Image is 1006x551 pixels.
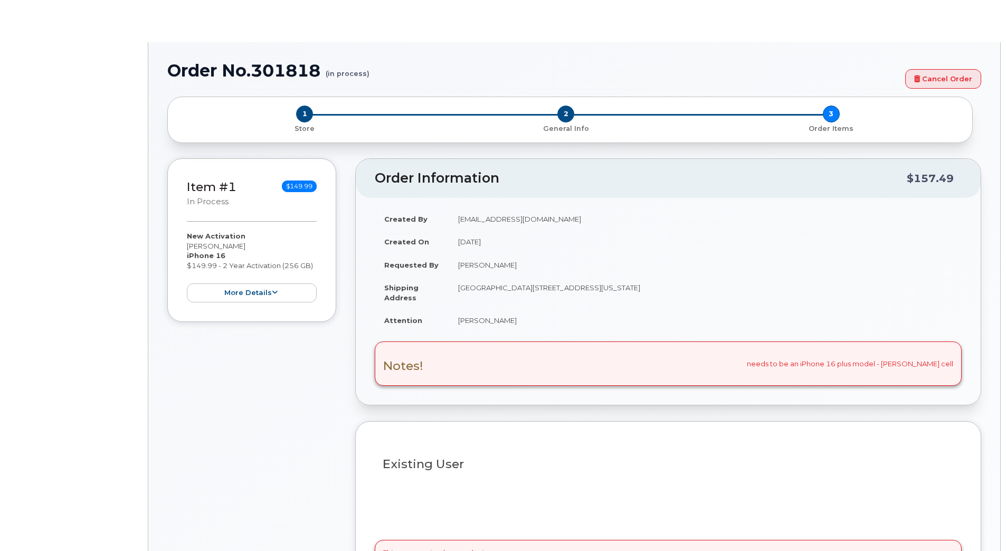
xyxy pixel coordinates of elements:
[383,458,954,471] h3: Existing User
[384,237,429,246] strong: Created On
[187,197,229,206] small: in process
[384,316,422,325] strong: Attention
[187,179,236,194] a: Item #1
[449,309,962,332] td: [PERSON_NAME]
[449,207,962,231] td: [EMAIL_ADDRESS][DOMAIN_NAME]
[187,232,245,240] strong: New Activation
[449,253,962,277] td: [PERSON_NAME]
[384,261,439,269] strong: Requested By
[296,106,313,122] span: 1
[449,230,962,253] td: [DATE]
[282,180,317,192] span: $149.99
[384,283,419,302] strong: Shipping Address
[557,106,574,122] span: 2
[176,122,433,134] a: 1 Store
[326,61,369,78] small: (in process)
[375,341,962,386] div: needs to be an iPhone 16 plus model - [PERSON_NAME] cell
[384,215,428,223] strong: Created By
[383,359,423,373] h3: Notes!
[167,61,900,80] h1: Order No.301818
[187,283,317,303] button: more details
[905,69,981,89] a: Cancel Order
[433,122,699,134] a: 2 General Info
[375,171,907,186] h2: Order Information
[187,231,317,302] div: [PERSON_NAME] $149.99 - 2 Year Activation (256 GB)
[907,168,954,188] div: $157.49
[449,276,962,309] td: [GEOGRAPHIC_DATA][STREET_ADDRESS][US_STATE]
[181,124,429,134] p: Store
[438,124,695,134] p: General Info
[187,251,225,260] strong: iPhone 16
